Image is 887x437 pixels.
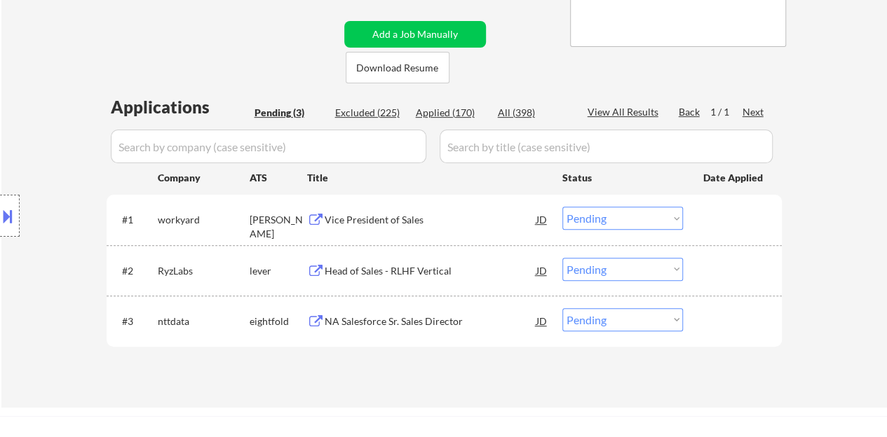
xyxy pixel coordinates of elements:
button: Add a Job Manually [344,21,486,48]
input: Search by company (case sensitive) [111,130,426,163]
div: 1 / 1 [710,105,743,119]
div: JD [535,258,549,283]
div: lever [250,264,307,278]
div: Excluded (225) [335,106,405,120]
div: Applied (170) [416,106,486,120]
div: Pending (3) [255,106,325,120]
button: Download Resume [346,52,449,83]
div: eightfold [250,314,307,328]
div: Title [307,171,549,185]
div: [PERSON_NAME] [250,213,307,240]
div: JD [535,308,549,333]
div: NA Salesforce Sr. Sales Director [325,314,536,328]
div: ATS [250,171,307,185]
div: Vice President of Sales [325,213,536,227]
div: View All Results [588,105,663,119]
div: Next [743,105,765,119]
div: All (398) [498,106,568,120]
div: JD [535,207,549,232]
div: Head of Sales - RLHF Vertical [325,264,536,278]
div: Status [562,165,683,190]
input: Search by title (case sensitive) [440,130,773,163]
div: Date Applied [703,171,765,185]
div: Back [679,105,701,119]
